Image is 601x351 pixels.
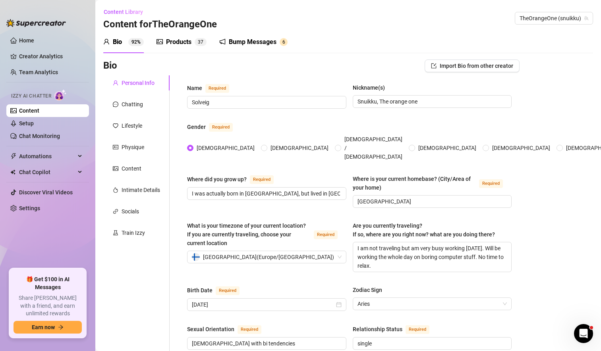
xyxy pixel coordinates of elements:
span: notification [219,38,226,45]
div: Intimate Details [122,186,160,194]
span: Required [406,325,429,334]
label: Name [187,83,238,93]
div: Relationship Status [353,325,402,334]
h3: Bio [103,59,117,72]
span: experiment [113,230,118,236]
span: Automations [19,150,75,163]
div: Train Izzy [122,228,145,237]
span: Chat Copilot [19,166,75,178]
div: Bump Messages [229,37,276,47]
span: [DEMOGRAPHIC_DATA] [267,144,332,152]
span: message [113,102,118,107]
div: Name [187,84,202,92]
h3: Content for TheOrangeOne [103,18,217,31]
iframe: Intercom live chat [574,324,593,343]
span: picture [157,38,163,45]
span: Required [216,286,240,295]
button: Import Bio from other creator [425,59,520,72]
span: Content Library [104,9,143,15]
span: 3 [198,39,201,45]
span: Earn now [32,324,55,330]
div: Where is your current homebase? (City/Area of your home) [353,175,476,192]
span: Required [209,123,233,132]
a: Team Analytics [19,69,58,75]
span: What is your timezone of your current location? If you are currently traveling, choose your curre... [187,222,306,246]
label: Gender [187,122,242,132]
span: picture [113,166,118,171]
label: Where did you grow up? [187,175,282,184]
span: link [113,209,118,214]
a: Discover Viral Videos [19,189,73,196]
div: Physique [122,143,144,152]
div: Chatting [122,100,143,109]
a: Content [19,107,39,114]
a: Creator Analytics [19,50,83,63]
sup: 37 [195,38,207,46]
div: Nickname(s) [353,83,385,92]
span: Aries [358,298,507,310]
div: Birth Date [187,286,213,295]
span: heart [113,123,118,129]
input: Nickname(s) [358,97,506,106]
span: Required [205,84,229,93]
input: Sexual Orientation [192,339,340,348]
span: arrow-right [58,324,64,330]
span: thunderbolt [10,153,17,159]
span: Required [479,179,503,188]
span: [GEOGRAPHIC_DATA] ( Europe/[GEOGRAPHIC_DATA] ) [203,251,334,263]
span: Are you currently traveling? If so, where are you right now? what are you doing there? [353,222,495,238]
input: Where did you grow up? [192,189,340,198]
div: Gender [187,123,206,131]
span: Share [PERSON_NAME] with a friend, and earn unlimited rewards [14,294,82,318]
span: 7 [201,39,203,45]
label: Where is your current homebase? (City/Area of your home) [353,175,512,192]
input: Relationship Status [358,339,506,348]
span: Required [238,325,261,334]
a: Home [19,37,34,44]
span: [DEMOGRAPHIC_DATA] [415,144,479,152]
a: Settings [19,205,40,211]
label: Birth Date [187,286,248,295]
span: Import Bio from other creator [440,63,513,69]
img: Chat Copilot [10,169,15,175]
span: import [431,63,437,69]
label: Sexual Orientation [187,324,270,334]
span: Required [250,175,274,184]
div: Zodiac Sign [353,286,382,294]
span: [DEMOGRAPHIC_DATA] / [DEMOGRAPHIC_DATA] [341,135,406,161]
sup: 6 [280,38,288,46]
span: Izzy AI Chatter [11,92,51,100]
span: team [584,16,589,21]
img: AI Chatter [54,89,67,101]
span: idcard [113,144,118,150]
span: fire [113,187,118,193]
img: logo-BBDzfeDw.svg [6,19,66,27]
span: Required [314,230,338,239]
span: [DEMOGRAPHIC_DATA] [489,144,553,152]
span: user [103,38,110,45]
a: Chat Monitoring [19,133,60,139]
img: fi [192,253,200,261]
div: Where did you grow up? [187,175,247,184]
label: Nickname(s) [353,83,390,92]
label: Relationship Status [353,324,438,334]
button: Content Library [103,6,149,18]
span: TheOrangeOne (snuikku) [520,12,588,24]
div: Personal Info [122,79,155,87]
div: Products [166,37,191,47]
div: Content [122,164,141,173]
div: Socials [122,207,139,216]
div: Bio [113,37,122,47]
span: 6 [282,39,285,45]
span: user [113,80,118,86]
input: Where is your current homebase? (City/Area of your home) [358,197,506,206]
span: [DEMOGRAPHIC_DATA] [193,144,258,152]
input: Name [192,98,340,107]
sup: 92% [128,38,144,46]
textarea: I am not traveling but am very busy working [DATE]. Will be working the whole day on boring compu... [353,242,512,272]
a: Setup [19,120,34,127]
input: Birth Date [192,300,334,309]
span: 🎁 Get $100 in AI Messages [14,276,82,291]
div: Lifestyle [122,121,142,130]
button: Earn nowarrow-right [14,321,82,334]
